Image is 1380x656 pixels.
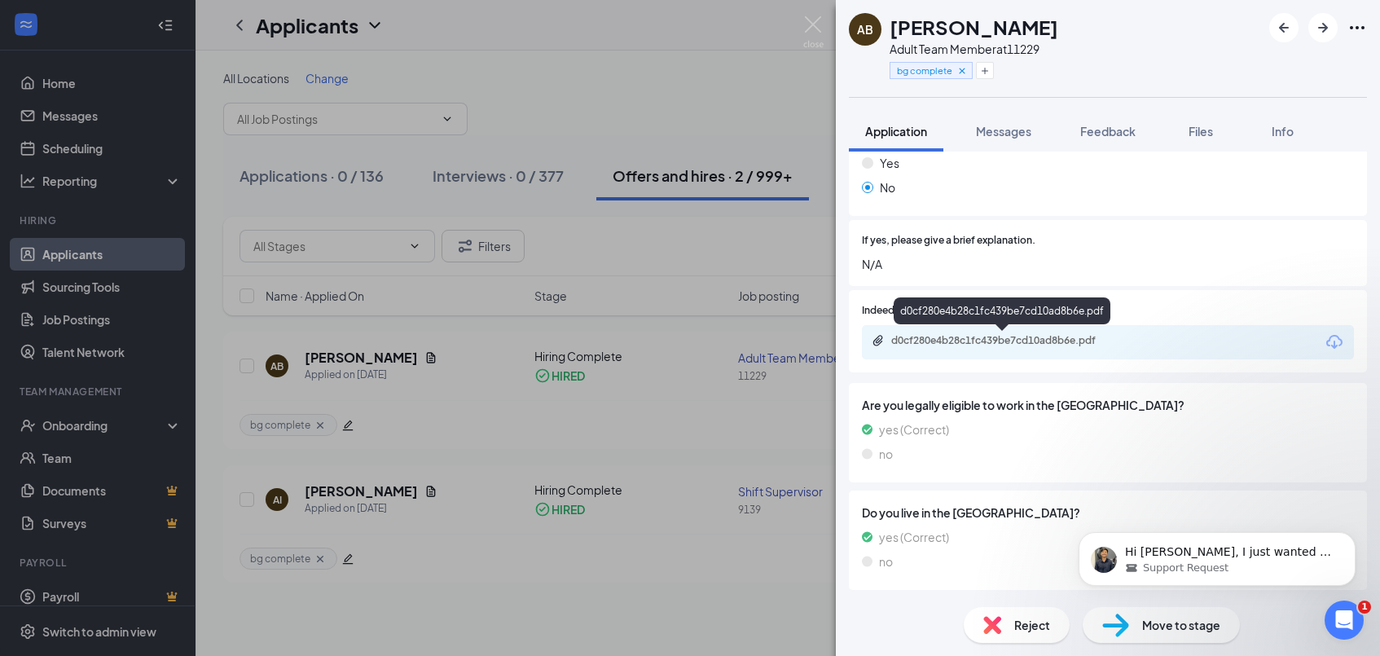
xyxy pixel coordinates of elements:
[872,334,885,347] svg: Paperclip
[1272,124,1294,139] span: Info
[1347,18,1367,37] svg: Ellipses
[976,124,1031,139] span: Messages
[1142,616,1220,634] span: Move to stage
[1014,616,1050,634] span: Reject
[891,334,1119,347] div: d0cf280e4b28c1fc439be7cd10ad8b6e.pdf
[872,334,1136,350] a: Paperclipd0cf280e4b28c1fc439be7cd10ad8b6e.pdf
[980,66,990,76] svg: Plus
[862,504,1354,522] span: Do you live in the [GEOGRAPHIC_DATA]?
[1274,18,1294,37] svg: ArrowLeftNew
[1189,124,1213,139] span: Files
[857,21,873,37] div: AB
[1269,13,1299,42] button: ArrowLeftNew
[1080,124,1136,139] span: Feedback
[862,396,1354,414] span: Are you legally eligible to work in the [GEOGRAPHIC_DATA]?
[865,124,927,139] span: Application
[976,62,994,79] button: Plus
[1054,498,1380,612] iframe: Intercom notifications message
[879,553,893,570] span: no
[1313,18,1333,37] svg: ArrowRight
[879,420,949,438] span: yes (Correct)
[1325,332,1344,352] svg: Download
[890,41,1058,57] div: Adult Team Member at 11229
[862,303,934,319] span: Indeed Resume
[1325,601,1364,640] iframe: Intercom live chat
[894,297,1110,324] div: d0cf280e4b28c1fc439be7cd10ad8b6e.pdf
[1308,13,1338,42] button: ArrowRight
[956,65,968,77] svg: Cross
[890,13,1058,41] h1: [PERSON_NAME]
[880,154,899,172] span: Yes
[879,528,949,546] span: yes (Correct)
[897,64,952,77] span: bg complete
[862,255,1354,273] span: N/A
[879,445,893,463] span: no
[862,233,1035,249] span: If yes, please give a brief explanation.
[1358,601,1371,614] span: 1
[880,178,895,196] span: No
